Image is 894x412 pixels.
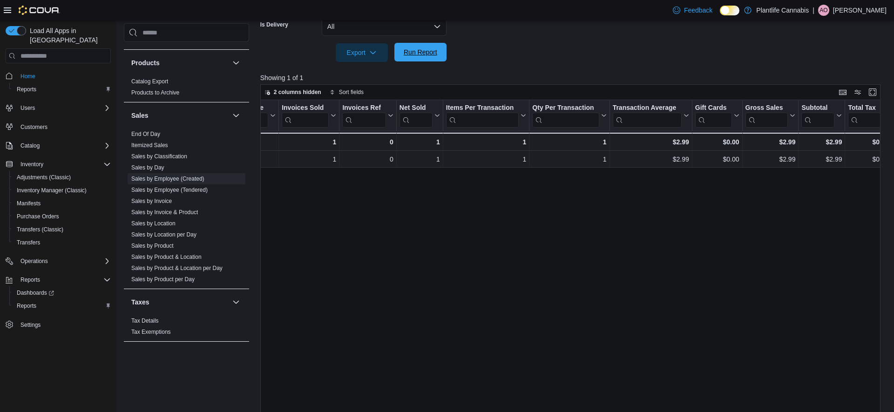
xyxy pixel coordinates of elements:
span: Dark Mode [720,15,720,16]
button: Total Tax [848,104,888,128]
span: Sales by Classification [131,153,187,160]
div: $0.15 [848,136,888,148]
span: Manifests [13,198,111,209]
span: Catalog [17,140,111,151]
button: Taxes [230,297,242,308]
a: Settings [17,319,44,331]
span: Transfers (Classic) [17,226,63,233]
button: Inventory Manager (Classic) [9,184,115,197]
a: Feedback [669,1,716,20]
span: Export [341,43,382,62]
div: Items Per Transaction [446,104,519,128]
a: Sales by Invoice [131,198,172,204]
h3: Sales [131,111,149,120]
span: Home [17,70,111,81]
div: 0 [342,136,393,148]
button: Net Sold [400,104,440,128]
button: Gift Cards [695,104,739,128]
span: Operations [20,257,48,265]
button: Enter fullscreen [867,87,878,98]
p: Plantlife Cannabis [756,5,809,16]
button: Users [17,102,39,114]
span: Reports [17,302,36,310]
span: Settings [20,321,41,329]
div: $2.99 [801,154,842,165]
a: Dashboards [13,287,58,298]
a: Manifests [13,198,44,209]
span: Users [17,102,111,114]
a: Tax Details [131,317,159,324]
a: Catalog Export [131,78,168,85]
input: Dark Mode [720,6,739,15]
span: Sales by Product [131,242,174,250]
a: End Of Day [131,131,160,137]
a: Purchase Orders [13,211,63,222]
span: Reports [17,86,36,93]
button: Run Report [394,43,447,61]
button: Gross Sales [745,104,795,128]
a: Sales by Employee (Created) [131,176,204,182]
div: Invoices Ref [342,104,386,113]
span: Run Report [404,47,437,57]
div: [PERSON_NAME] [207,154,276,165]
button: Invoices Ref [342,104,393,128]
div: $2.99 [612,154,689,165]
a: Dashboards [9,286,115,299]
button: All [322,17,447,36]
div: 1 [532,154,606,165]
span: Users [20,104,35,112]
button: Transaction Average [612,104,689,128]
span: Customers [17,121,111,133]
button: Catalog [2,139,115,152]
span: Sales by Product & Location [131,253,202,261]
span: AO [819,5,827,16]
span: Operations [17,256,111,267]
button: Settings [2,318,115,331]
span: End Of Day [131,130,160,138]
p: Showing 1 of 1 [260,73,887,82]
span: Transfers [17,239,40,246]
span: Inventory Manager (Classic) [17,187,87,194]
img: Cova [19,6,60,15]
button: Purchase Orders [9,210,115,223]
div: Transaction Average [612,104,681,128]
div: Subtotal [801,104,834,128]
div: $0.00 [695,154,739,165]
div: 1 [400,136,440,148]
div: Gift Cards [695,104,732,113]
a: Products to Archive [131,89,179,96]
span: Reports [13,84,111,95]
button: Keyboard shortcuts [837,87,848,98]
a: Sales by Location per Day [131,231,196,238]
div: 1 [446,136,527,148]
button: Home [2,69,115,82]
div: 1 [282,154,336,165]
span: Adjustments (Classic) [13,172,111,183]
span: Sales by Location per Day [131,231,196,238]
a: Sales by Product & Location [131,254,202,260]
span: Reports [13,300,111,311]
span: Manifests [17,200,41,207]
button: Sales [230,110,242,121]
div: Alexi Olchoway [818,5,829,16]
button: Manifests [9,197,115,210]
button: Inventory [2,158,115,171]
button: Operations [17,256,52,267]
div: $0.00 [695,136,739,148]
div: Gross Sales [745,104,788,128]
button: Taxes [131,297,229,307]
span: Tax Exemptions [131,328,171,336]
a: Itemized Sales [131,142,168,149]
span: Tax Details [131,317,159,324]
span: Reports [20,276,40,284]
div: $0.15 [848,154,888,165]
span: Purchase Orders [13,211,111,222]
button: Catalog [17,140,43,151]
div: Products [124,76,249,102]
a: Sales by Invoice & Product [131,209,198,216]
a: Sales by Product [131,243,174,249]
a: Sales by Product & Location per Day [131,265,223,271]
